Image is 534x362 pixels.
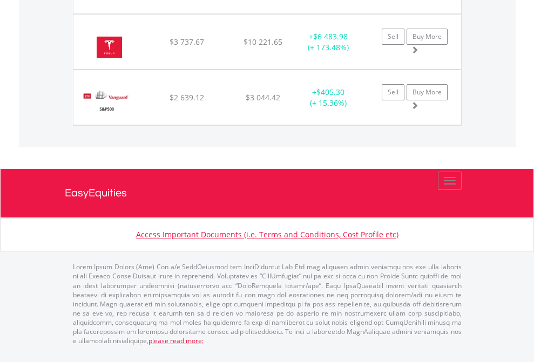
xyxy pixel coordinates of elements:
a: EasyEquities [65,169,470,217]
span: $6 483.98 [313,31,348,42]
div: + (+ 173.48%) [295,31,362,53]
a: Buy More [407,84,448,100]
a: Sell [382,29,404,45]
a: Sell [382,84,404,100]
span: $405.30 [316,87,344,97]
img: EQU.US.VOO.png [79,84,133,122]
a: Access Important Documents (i.e. Terms and Conditions, Cost Profile etc) [136,229,398,240]
span: $3 044.42 [246,92,280,103]
span: $3 737.67 [170,37,204,47]
span: $2 639.12 [170,92,204,103]
div: + (+ 15.36%) [295,87,362,108]
img: EQU.US.TSLA.png [79,28,140,66]
a: please read more: [148,336,204,345]
span: $10 221.65 [244,37,282,47]
a: Buy More [407,29,448,45]
p: Lorem Ipsum Dolors (Ame) Con a/e SeddOeiusmod tem InciDiduntut Lab Etd mag aliquaen admin veniamq... [73,262,462,345]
